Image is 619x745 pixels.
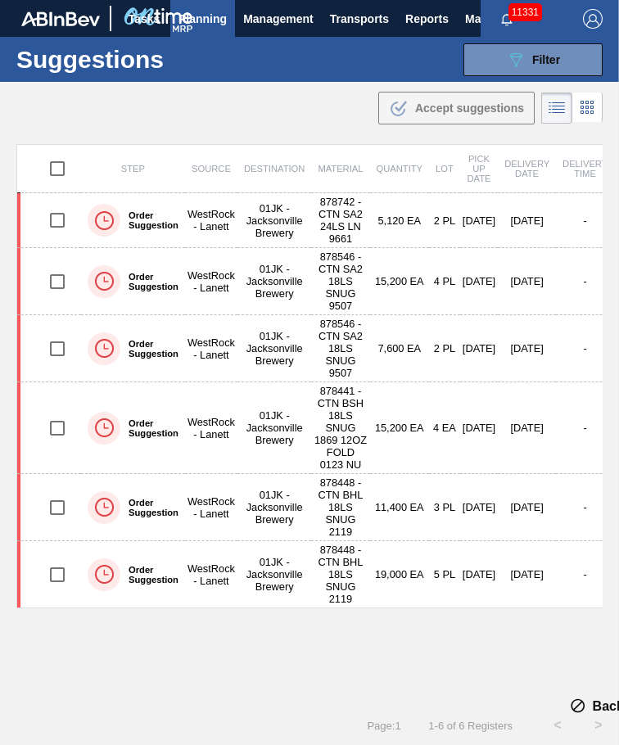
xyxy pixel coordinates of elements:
td: - [556,315,614,382]
label: Order Suggestion [120,565,178,585]
td: [DATE] [498,193,556,248]
span: Source [192,164,231,174]
td: 01JK - Jacksonville Brewery [237,315,311,382]
td: [DATE] [460,193,498,248]
span: Reports [405,9,449,29]
td: 4 EA [429,382,460,474]
td: 878441 - CTN BSH 18LS SNUG 1869 12OZ FOLD 0123 NU [311,382,369,474]
td: [DATE] [498,474,556,541]
td: 2 PL [429,315,460,382]
td: [DATE] [460,541,498,608]
button: Notifications [481,7,533,30]
td: [DATE] [460,382,498,474]
span: 1 - 6 of 6 Registers [426,720,513,732]
td: - [556,541,614,608]
span: Management [243,9,314,29]
td: [DATE] [498,382,556,474]
span: Master Data [465,9,530,29]
td: WestRock - Lanett [185,315,237,382]
label: Order Suggestion [120,339,178,359]
span: Destination [244,164,305,174]
label: Order Suggestion [120,210,178,230]
td: 3 PL [429,474,460,541]
span: Step [121,164,145,174]
td: 11,400 EA [370,474,430,541]
td: [DATE] [460,248,498,315]
span: Planning [178,9,227,29]
span: Lot [436,164,454,174]
td: 5,120 EA [370,193,430,248]
td: 01JK - Jacksonville Brewery [237,541,311,608]
td: 878742 - CTN SA2 24LS LN 9661 [311,193,369,248]
td: - [556,193,614,248]
div: List Vision [541,93,572,124]
td: WestRock - Lanett [185,474,237,541]
label: Order Suggestion [120,498,178,517]
td: [DATE] [460,315,498,382]
span: Page : 1 [367,720,400,732]
td: 2 PL [429,193,460,248]
td: [DATE] [498,541,556,608]
span: Transports [330,9,389,29]
h1: Suggestions [16,50,307,69]
td: 01JK - Jacksonville Brewery [237,382,311,474]
button: Filter [463,43,603,76]
img: TNhmsLtSVTkK8tSr43FrP2fwEKptu5GPRR3wAAAABJRU5ErkJggg== [21,11,100,26]
button: Accept suggestions [378,92,535,124]
span: Delivery Date [504,159,549,178]
span: Quantity [377,164,423,174]
td: 4 PL [429,248,460,315]
td: WestRock - Lanett [185,193,237,248]
td: - [556,248,614,315]
img: Logout [583,9,603,29]
td: WestRock - Lanett [185,541,237,608]
td: 878448 - CTN BHL 18LS SNUG 2119 [311,474,369,541]
td: 878546 - CTN SA2 18LS SNUG 9507 [311,315,369,382]
td: 01JK - Jacksonville Brewery [237,193,311,248]
div: Card Vision [572,93,603,124]
span: Material [318,164,363,174]
td: 01JK - Jacksonville Brewery [237,474,311,541]
span: Tasks [126,9,162,29]
td: - [556,382,614,474]
td: - [556,474,614,541]
td: [DATE] [460,474,498,541]
span: 11331 [508,3,542,21]
span: Pick up Date [467,154,490,183]
td: [DATE] [498,248,556,315]
td: 5 PL [429,541,460,608]
td: 15,200 EA [370,248,430,315]
td: 19,000 EA [370,541,430,608]
td: [DATE] [498,315,556,382]
label: Order Suggestion [120,418,178,438]
td: 878448 - CTN BHL 18LS SNUG 2119 [311,541,369,608]
span: Delivery Time [563,159,608,178]
td: WestRock - Lanett [185,382,237,474]
label: Order Suggestion [120,272,178,291]
span: Accept suggestions [415,102,524,115]
td: 01JK - Jacksonville Brewery [237,248,311,315]
td: 15,200 EA [370,382,430,474]
td: WestRock - Lanett [185,248,237,315]
span: Filter [532,53,560,66]
td: 7,600 EA [370,315,430,382]
td: 878546 - CTN SA2 18LS SNUG 9507 [311,248,369,315]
